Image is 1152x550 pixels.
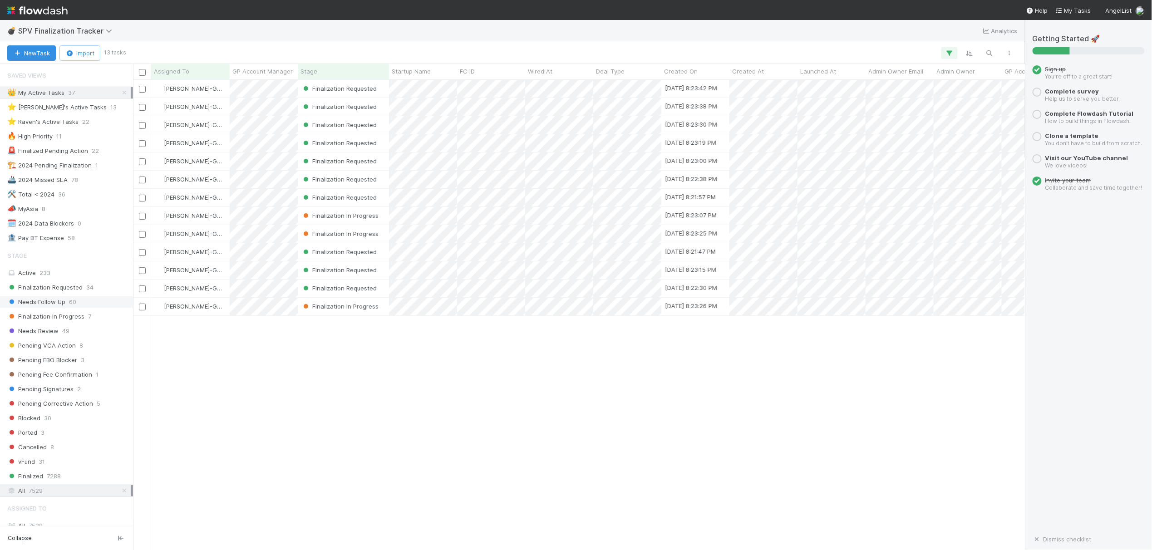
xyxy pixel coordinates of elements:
[155,138,225,147] div: [PERSON_NAME]-Gayob
[665,283,717,292] div: [DATE] 8:22:30 PM
[139,177,146,183] input: Toggle Row Selected
[301,175,377,184] div: Finalization Requested
[1045,132,1099,139] span: Clone a template
[7,66,46,84] span: Saved Views
[7,189,54,200] div: Total < 2024
[164,176,231,183] span: [PERSON_NAME]-Gayob
[164,139,231,147] span: [PERSON_NAME]-Gayob
[1045,73,1113,80] small: You’re off to a great start!
[301,194,377,201] span: Finalization Requested
[7,427,37,438] span: Ported
[7,442,47,453] span: Cancelled
[300,67,317,76] span: Stage
[1045,184,1142,191] small: Collaborate and save time together!
[155,194,162,201] img: avatar_45aa71e2-cea6-4b00-9298-a0421aa61a2d.png
[47,471,61,482] span: 7288
[164,194,231,201] span: [PERSON_NAME]-Gayob
[1045,88,1099,95] a: Complete survey
[155,157,162,165] img: avatar_45aa71e2-cea6-4b00-9298-a0421aa61a2d.png
[155,266,162,274] img: avatar_45aa71e2-cea6-4b00-9298-a0421aa61a2d.png
[155,265,225,275] div: [PERSON_NAME]-Gayob
[1136,6,1145,15] img: avatar_45aa71e2-cea6-4b00-9298-a0421aa61a2d.png
[301,302,379,311] div: Finalization In Progress
[155,285,162,292] img: avatar_45aa71e2-cea6-4b00-9298-a0421aa61a2d.png
[665,156,717,165] div: [DATE] 8:23:00 PM
[155,102,225,111] div: [PERSON_NAME]-Gayob
[7,132,16,140] span: 🔥
[155,230,162,237] img: avatar_45aa71e2-cea6-4b00-9298-a0421aa61a2d.png
[7,369,92,380] span: Pending Fee Confirmation
[665,83,717,93] div: [DATE] 8:23:42 PM
[7,27,16,34] span: 💣
[155,211,225,220] div: [PERSON_NAME]-Gayob
[301,211,379,220] div: Finalization In Progress
[139,86,146,93] input: Toggle Row Selected
[7,131,53,142] div: High Priority
[155,139,162,147] img: avatar_45aa71e2-cea6-4b00-9298-a0421aa61a2d.png
[7,87,64,98] div: My Active Tasks
[7,116,79,128] div: Raven's Active Tasks
[7,3,68,18] img: logo-inverted-e16ddd16eac7371096b0.svg
[139,104,146,111] input: Toggle Row Selected
[301,176,377,183] span: Finalization Requested
[301,229,379,238] div: Finalization In Progress
[460,67,475,76] span: FC ID
[7,296,65,308] span: Needs Follow Up
[1033,34,1145,44] h5: Getting Started 🚀
[7,118,16,125] span: ⭐
[800,67,836,76] span: Launched At
[7,145,88,157] div: Finalized Pending Action
[301,157,377,166] div: Finalization Requested
[7,354,77,366] span: Pending FBO Blocker
[301,84,377,93] div: Finalization Requested
[7,147,16,154] span: 🚨
[139,195,146,201] input: Toggle Row Selected
[155,302,225,311] div: [PERSON_NAME]-Gayob
[7,471,43,482] span: Finalized
[301,284,377,293] div: Finalization Requested
[665,247,716,256] div: [DATE] 8:21:47 PM
[155,303,162,310] img: avatar_45aa71e2-cea6-4b00-9298-a0421aa61a2d.png
[1045,118,1131,124] small: How to build things in Flowdash.
[665,301,717,310] div: [DATE] 8:23:26 PM
[139,213,146,220] input: Toggle Row Selected
[7,325,59,337] span: Needs Review
[39,269,50,276] span: 233
[7,205,16,212] span: 📣
[664,67,698,76] span: Created On
[78,218,81,229] span: 0
[81,354,84,366] span: 3
[1033,535,1092,543] a: Dismiss checklist
[139,158,146,165] input: Toggle Row Selected
[7,45,56,61] button: NewTask
[155,193,225,202] div: [PERSON_NAME]-Gayob
[301,248,377,255] span: Finalization Requested
[155,84,225,93] div: [PERSON_NAME]-Gayob
[7,103,16,111] span: ⭐
[732,67,764,76] span: Created At
[50,442,54,453] span: 8
[8,534,32,542] span: Collapse
[59,45,100,61] button: Import
[79,340,83,351] span: 8
[665,174,717,183] div: [DATE] 8:22:38 PM
[7,282,83,293] span: Finalization Requested
[936,67,975,76] span: Admin Owner
[1045,95,1120,102] small: Help us to serve you better.
[1045,177,1091,184] a: Invite your team
[44,412,51,424] span: 30
[155,212,162,219] img: avatar_45aa71e2-cea6-4b00-9298-a0421aa61a2d.png
[164,212,231,219] span: [PERSON_NAME]-Gayob
[7,246,27,265] span: Stage
[69,296,76,308] span: 60
[164,157,231,165] span: [PERSON_NAME]-Gayob
[7,219,16,227] span: 🗓️
[7,218,74,229] div: 2024 Data Blockers
[392,67,431,76] span: Startup Name
[1045,65,1066,73] span: Sign up
[155,247,225,256] div: [PERSON_NAME]-Gayob
[301,139,377,147] span: Finalization Requested
[301,103,377,110] span: Finalization Requested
